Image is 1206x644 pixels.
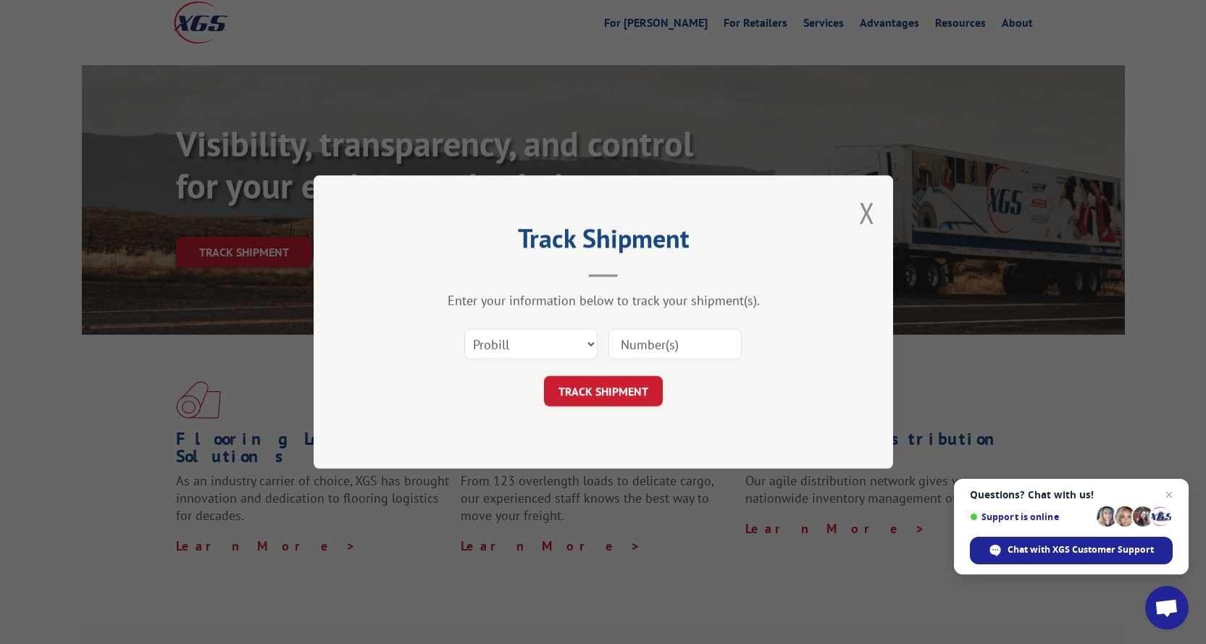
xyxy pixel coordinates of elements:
span: Chat with XGS Customer Support [1008,543,1154,556]
h2: Track Shipment [386,228,821,256]
input: Number(s) [608,329,742,359]
div: Chat with XGS Customer Support [970,537,1173,564]
button: Close modal [859,193,875,232]
span: Support is online [970,511,1092,522]
span: Questions? Chat with us! [970,489,1173,501]
div: Open chat [1145,586,1189,630]
div: Enter your information below to track your shipment(s). [386,292,821,309]
button: TRACK SHIPMENT [544,376,663,406]
span: Close chat [1160,486,1178,503]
